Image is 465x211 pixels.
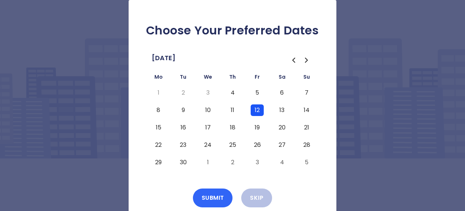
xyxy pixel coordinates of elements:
button: Saturday, September 27th, 2025 [275,139,288,151]
button: Sunday, September 14th, 2025 [300,104,313,116]
button: Sunday, October 5th, 2025 [300,157,313,168]
button: Go to the Previous Month [287,54,300,67]
th: Friday [245,73,270,84]
button: Friday, September 12th, 2025, selected [251,104,264,116]
button: Thursday, September 11th, 2025 [226,104,239,116]
button: Thursday, September 18th, 2025 [226,122,239,133]
button: Thursday, September 4th, 2025 [226,87,239,99]
button: Saturday, September 13th, 2025 [275,104,288,116]
button: Wednesday, September 17th, 2025 [201,122,214,133]
th: Thursday [220,73,245,84]
th: Sunday [294,73,319,84]
button: Sunday, September 7th, 2025 [300,87,313,99]
button: Monday, September 29th, 2025 [152,157,165,168]
button: Monday, September 22nd, 2025 [152,139,165,151]
button: Friday, October 3rd, 2025 [251,157,264,168]
button: Tuesday, September 23rd, 2025 [177,139,190,151]
button: Wednesday, September 3rd, 2025 [201,87,214,99]
button: Friday, September 19th, 2025 [251,122,264,133]
button: Tuesday, September 9th, 2025 [177,104,190,116]
button: Thursday, October 2nd, 2025 [226,157,239,168]
th: Saturday [270,73,294,84]
button: Saturday, September 6th, 2025 [275,87,288,99]
th: Tuesday [171,73,195,84]
button: Monday, September 15th, 2025 [152,122,165,133]
h2: Choose Your Preferred Dates [140,23,325,38]
button: Saturday, September 20th, 2025 [275,122,288,133]
button: Tuesday, September 16th, 2025 [177,122,190,133]
th: Monday [146,73,171,84]
button: Monday, September 8th, 2025 [152,104,165,116]
th: Wednesday [195,73,220,84]
button: Wednesday, September 10th, 2025 [201,104,214,116]
button: Submit [193,189,233,207]
button: Go to the Next Month [300,54,313,67]
button: Saturday, October 4th, 2025 [275,157,288,168]
button: Tuesday, September 2nd, 2025 [177,87,190,99]
table: September 2025 [146,73,319,171]
button: Thursday, September 25th, 2025 [226,139,239,151]
button: Skip [241,189,272,207]
button: Friday, September 5th, 2025 [251,87,264,99]
button: Sunday, September 28th, 2025 [300,139,313,151]
button: Friday, September 26th, 2025 [251,139,264,151]
button: Tuesday, September 30th, 2025 [177,157,190,168]
span: [DATE] [152,52,175,64]
button: Wednesday, September 24th, 2025 [201,139,214,151]
button: Sunday, September 21st, 2025 [300,122,313,133]
button: Wednesday, October 1st, 2025 [201,157,214,168]
button: Monday, September 1st, 2025 [152,87,165,99]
